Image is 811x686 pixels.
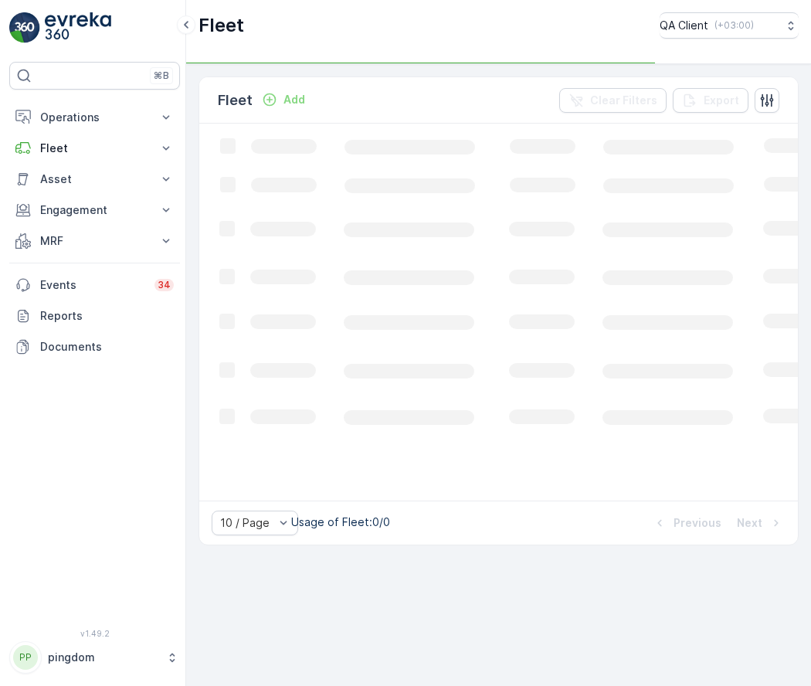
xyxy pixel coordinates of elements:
[9,133,180,164] button: Fleet
[9,270,180,301] a: Events34
[291,514,390,530] p: Usage of Fleet : 0/0
[218,90,253,111] p: Fleet
[9,12,40,43] img: logo
[9,102,180,133] button: Operations
[9,331,180,362] a: Documents
[674,515,721,531] p: Previous
[199,13,244,38] p: Fleet
[40,202,149,218] p: Engagement
[40,277,145,293] p: Events
[154,70,169,82] p: ⌘B
[735,514,786,532] button: Next
[559,88,667,113] button: Clear Filters
[48,650,158,665] p: pingdom
[590,93,657,108] p: Clear Filters
[40,308,174,324] p: Reports
[40,339,174,355] p: Documents
[650,514,723,532] button: Previous
[283,92,305,107] p: Add
[9,164,180,195] button: Asset
[9,226,180,256] button: MRF
[9,629,180,638] span: v 1.49.2
[13,645,38,670] div: PP
[704,93,739,108] p: Export
[45,12,111,43] img: logo_light-DOdMpM7g.png
[40,171,149,187] p: Asset
[737,515,762,531] p: Next
[40,110,149,125] p: Operations
[9,301,180,331] a: Reports
[40,141,149,156] p: Fleet
[9,641,180,674] button: PPpingdom
[9,195,180,226] button: Engagement
[660,12,799,39] button: QA Client(+03:00)
[158,279,171,291] p: 34
[256,90,311,109] button: Add
[673,88,748,113] button: Export
[40,233,149,249] p: MRF
[660,18,708,33] p: QA Client
[714,19,754,32] p: ( +03:00 )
